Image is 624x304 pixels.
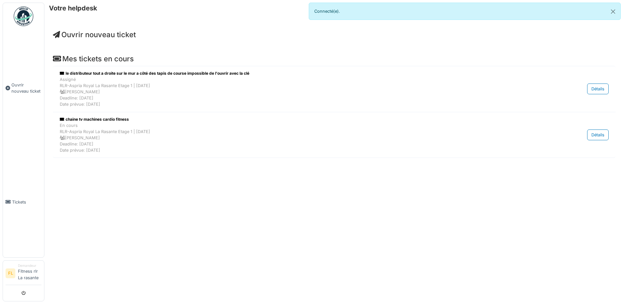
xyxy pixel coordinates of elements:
[14,7,33,26] img: Badge_color-CXgf-gQk.svg
[53,30,136,39] a: Ouvrir nouveau ticket
[587,129,609,140] div: Détails
[11,82,41,94] span: Ouvrir nouveau ticket
[309,3,621,20] div: Connecté(e).
[58,115,610,155] a: chaine tv machines cardio fitness En coursRLR-Aspria Royal La Rasante Etage 1 | [DATE] [PERSON_NA...
[6,268,15,278] li: FL
[18,263,41,268] div: Demandeur
[3,147,44,257] a: Tickets
[606,3,620,20] button: Close
[60,70,529,76] div: le distributeur tout a droite sur le mur a côté des tapis de course impossible de l'ouvrir avec l...
[12,199,41,205] span: Tickets
[58,69,610,109] a: le distributeur tout a droite sur le mur a côté des tapis de course impossible de l'ouvrir avec l...
[49,4,97,12] h6: Votre helpdesk
[60,76,529,108] div: Assigné RLR-Aspria Royal La Rasante Etage 1 | [DATE] [PERSON_NAME] Deadline: [DATE] Date prévue: ...
[6,263,41,285] a: FL DemandeurFitness rlr La rasante
[60,122,529,154] div: En cours RLR-Aspria Royal La Rasante Etage 1 | [DATE] [PERSON_NAME] Deadline: [DATE] Date prévue:...
[53,54,616,63] h4: Mes tickets en cours
[587,84,609,94] div: Détails
[18,263,41,283] li: Fitness rlr La rasante
[3,30,44,147] a: Ouvrir nouveau ticket
[60,116,529,122] div: chaine tv machines cardio fitness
